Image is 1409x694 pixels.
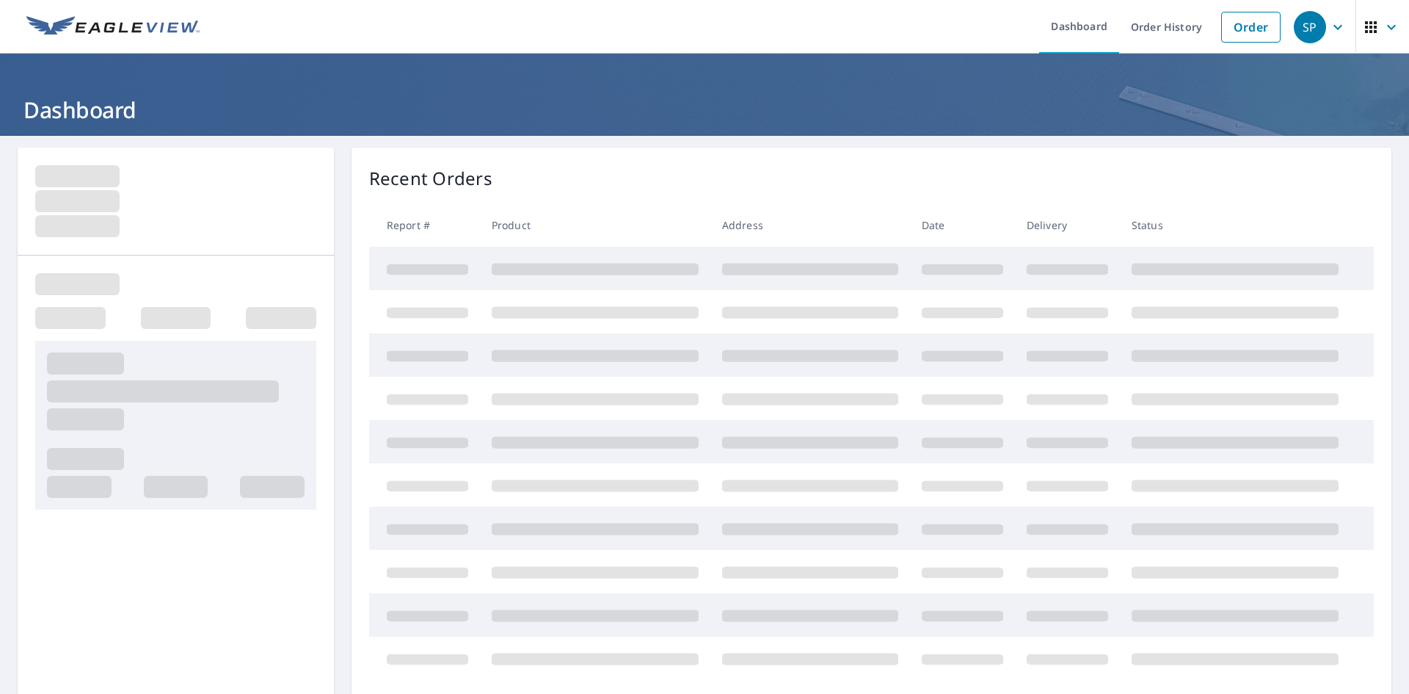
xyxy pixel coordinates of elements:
div: SP [1294,11,1326,43]
th: Status [1120,203,1350,247]
a: Order [1221,12,1281,43]
th: Report # [369,203,480,247]
th: Product [480,203,710,247]
h1: Dashboard [18,95,1391,125]
th: Delivery [1015,203,1120,247]
th: Address [710,203,910,247]
p: Recent Orders [369,165,492,192]
img: EV Logo [26,16,200,38]
th: Date [910,203,1015,247]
